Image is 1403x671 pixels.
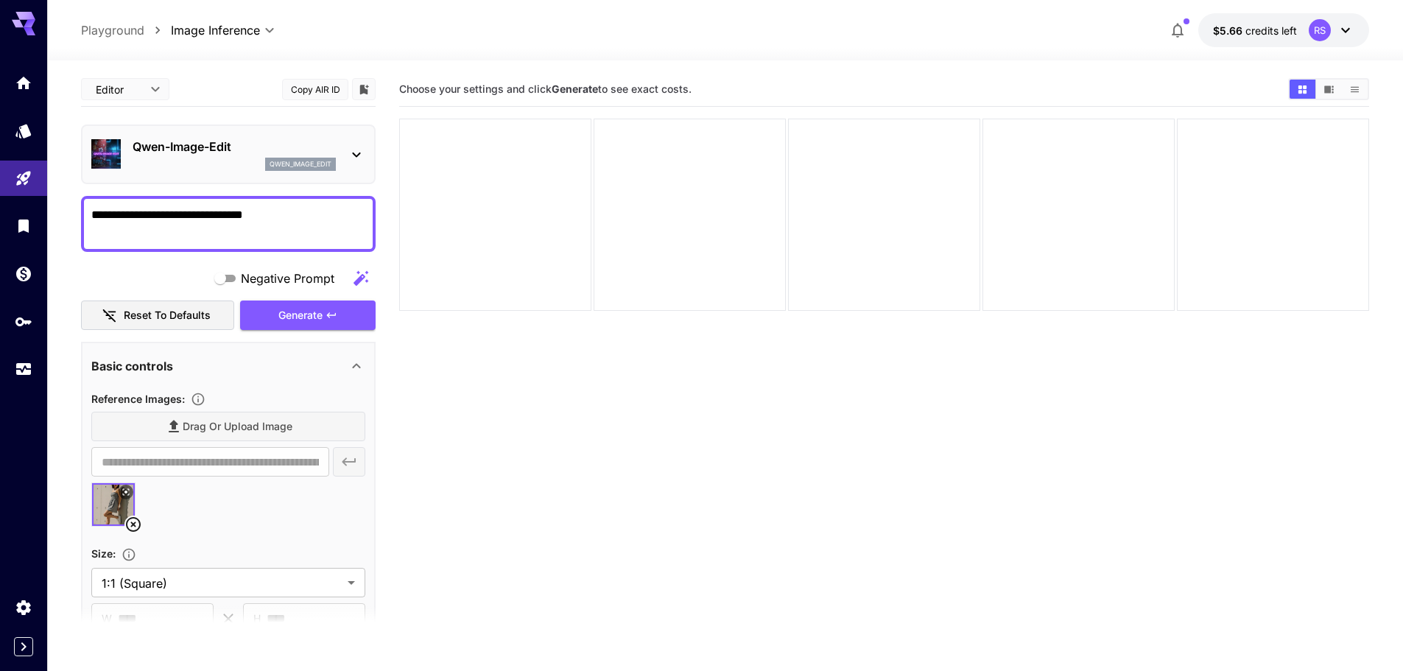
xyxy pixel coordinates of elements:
[81,301,234,331] button: Reset to defaults
[282,79,348,100] button: Copy AIR ID
[102,575,342,592] span: 1:1 (Square)
[1316,80,1342,99] button: Show images in video view
[1198,13,1369,47] button: $5.66278RS
[185,392,211,407] button: Upload a reference image to guide the result. This is needed for Image-to-Image or Inpainting. Su...
[15,598,32,616] div: Settings
[1245,24,1297,37] span: credits left
[270,159,331,169] p: qwen_image_edit
[15,264,32,283] div: Wallet
[241,270,334,287] span: Negative Prompt
[81,21,171,39] nav: breadcrumb
[1213,24,1245,37] span: $5.66
[1290,80,1315,99] button: Show images in grid view
[15,360,32,379] div: Usage
[357,80,370,98] button: Add to library
[14,637,33,656] button: Expand sidebar
[15,74,32,92] div: Home
[91,132,365,177] div: Qwen-Image-Editqwen_image_edit
[1309,19,1331,41] div: RS
[15,217,32,235] div: Library
[399,82,692,95] span: Choose your settings and click to see exact costs.
[15,122,32,140] div: Models
[81,21,144,39] a: Playground
[171,21,260,39] span: Image Inference
[91,348,365,384] div: Basic controls
[116,547,142,562] button: Adjust the dimensions of the generated image by specifying its width and height in pixels, or sel...
[15,169,32,188] div: Playground
[91,357,173,375] p: Basic controls
[552,82,598,95] b: Generate
[15,312,32,331] div: API Keys
[133,138,336,155] p: Qwen-Image-Edit
[96,82,141,97] span: Editor
[1342,80,1368,99] button: Show images in list view
[91,393,185,405] span: Reference Images :
[91,547,116,560] span: Size :
[240,301,376,331] button: Generate
[278,306,323,325] span: Generate
[1288,78,1369,100] div: Show images in grid viewShow images in video viewShow images in list view
[1213,23,1297,38] div: $5.66278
